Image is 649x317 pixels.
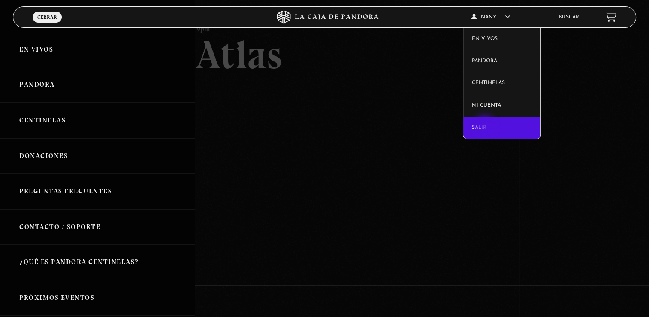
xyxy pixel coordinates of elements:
[605,11,616,23] a: View your shopping cart
[471,15,510,20] span: Nany
[463,72,540,94] a: Centinelas
[37,15,57,20] span: Cerrar
[463,28,540,50] a: En vivos
[40,22,54,28] span: Menu
[463,50,540,73] a: Pandora
[559,15,579,20] a: Buscar
[463,94,540,117] a: Mi cuenta
[463,117,540,139] a: Salir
